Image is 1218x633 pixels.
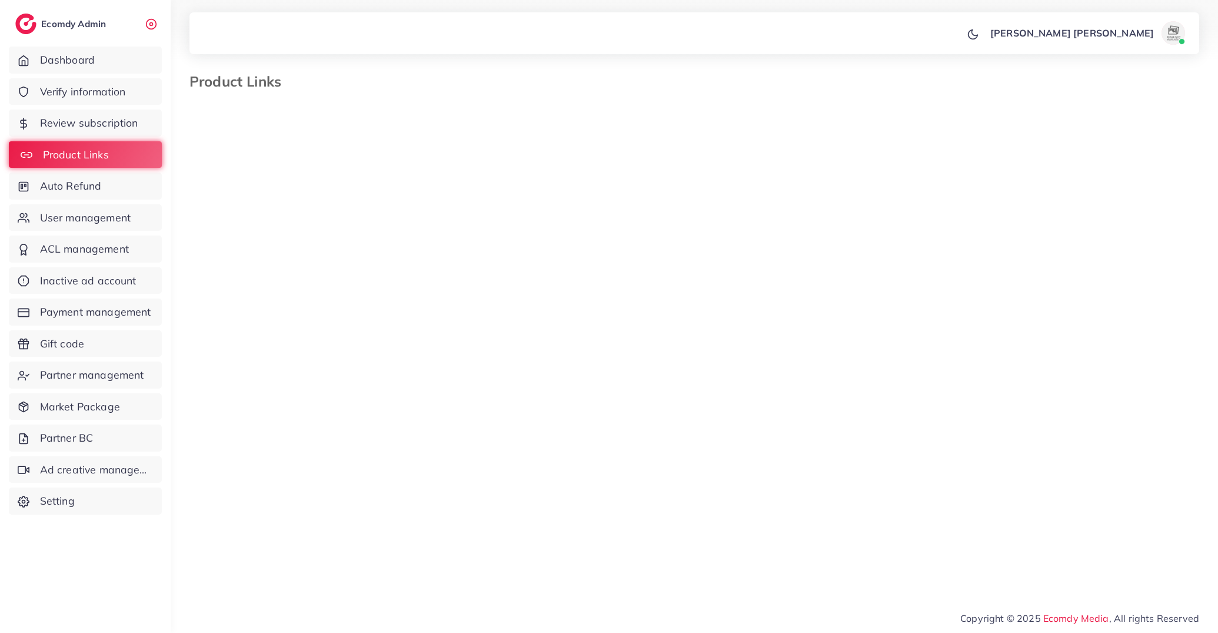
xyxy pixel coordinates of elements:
[40,84,126,100] span: Verify information
[15,14,109,34] a: logoEcomdy Admin
[40,304,151,320] span: Payment management
[40,178,102,194] span: Auto Refund
[41,18,109,29] h2: Ecomdy Admin
[40,210,131,226] span: User management
[40,493,75,509] span: Setting
[960,611,1199,625] span: Copyright © 2025
[40,115,138,131] span: Review subscription
[9,78,162,105] a: Verify information
[1162,21,1185,45] img: avatar
[40,367,144,383] span: Partner management
[984,21,1190,45] a: [PERSON_NAME] [PERSON_NAME]avatar
[40,399,120,415] span: Market Package
[9,173,162,200] a: Auto Refund
[9,110,162,137] a: Review subscription
[40,462,153,478] span: Ad creative management
[990,26,1154,40] p: [PERSON_NAME] [PERSON_NAME]
[9,330,162,357] a: Gift code
[9,47,162,74] a: Dashboard
[9,425,162,452] a: Partner BC
[9,362,162,389] a: Partner management
[15,14,36,34] img: logo
[43,147,109,163] span: Product Links
[9,299,162,326] a: Payment management
[9,393,162,420] a: Market Package
[40,430,94,446] span: Partner BC
[9,204,162,231] a: User management
[9,267,162,294] a: Inactive ad account
[9,141,162,168] a: Product Links
[40,273,137,289] span: Inactive ad account
[40,241,129,257] span: ACL management
[1109,611,1199,625] span: , All rights Reserved
[40,336,84,352] span: Gift code
[9,236,162,263] a: ACL management
[9,488,162,515] a: Setting
[40,52,95,68] span: Dashboard
[189,73,291,90] h3: Product Links
[9,456,162,483] a: Ad creative management
[1043,612,1109,624] a: Ecomdy Media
